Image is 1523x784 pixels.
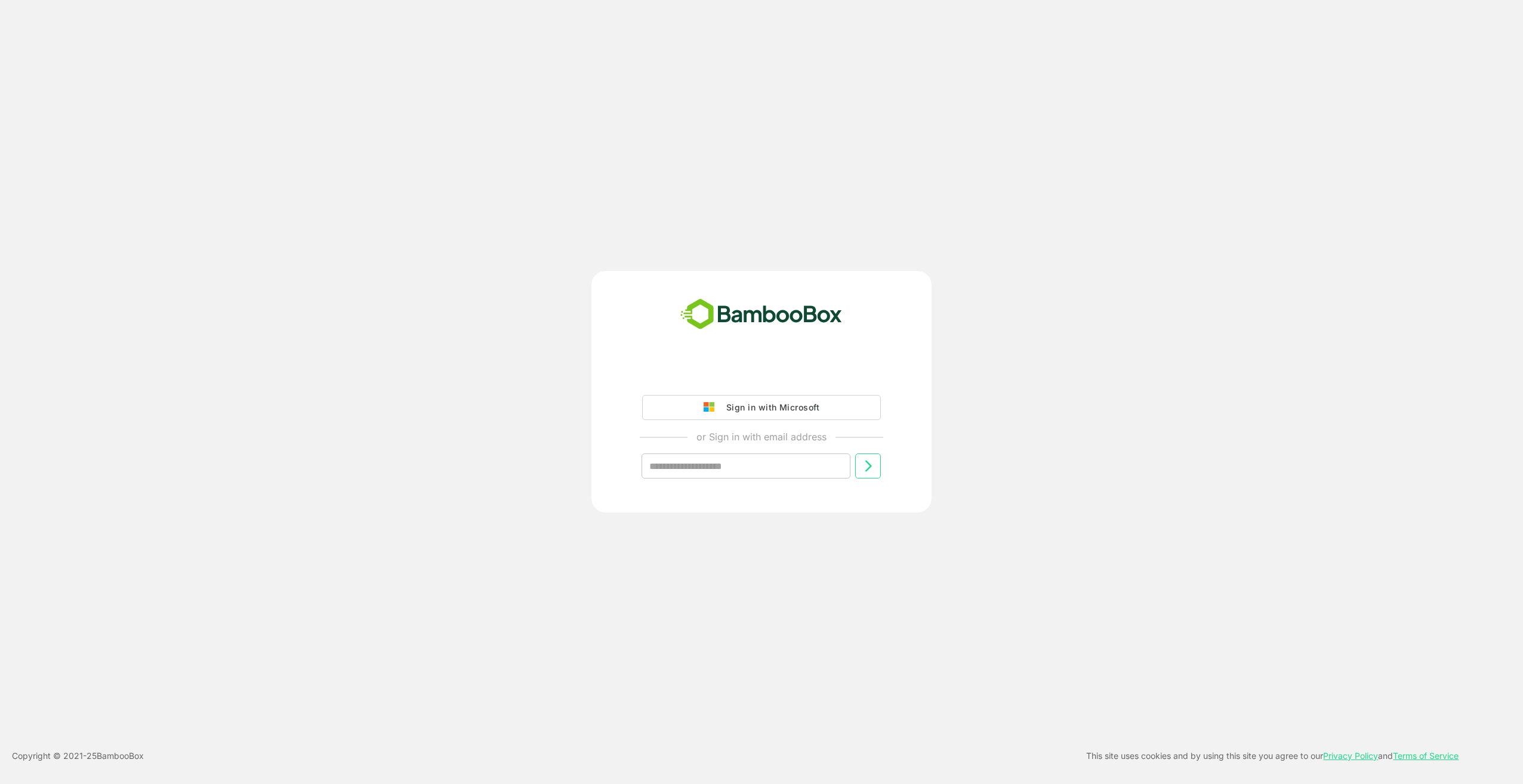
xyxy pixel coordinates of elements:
p: or Sign in with email address [696,430,827,444]
div: Sign in with Microsoft [720,400,819,415]
img: bamboobox [674,295,849,334]
p: Copyright © 2021- 25 BambooBox [12,749,144,763]
a: Privacy Policy [1323,751,1378,761]
p: This site uses cookies and by using this site you agree to our and [1086,749,1459,763]
img: google [704,402,720,413]
a: Terms of Service [1393,751,1459,761]
iframe: Sign in with Google Button [636,362,887,388]
button: Sign in with Microsoft [642,395,881,420]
